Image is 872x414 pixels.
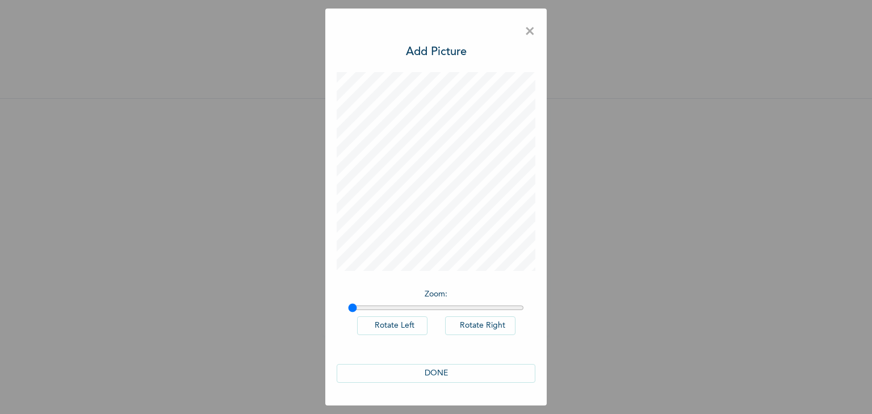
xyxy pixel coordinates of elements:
button: Rotate Left [357,316,427,335]
h3: Add Picture [406,44,467,61]
span: Please add a recent Passport Photograph [334,208,538,254]
button: DONE [337,364,535,383]
button: Rotate Right [445,316,515,335]
p: Zoom : [348,288,524,300]
span: × [525,20,535,44]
